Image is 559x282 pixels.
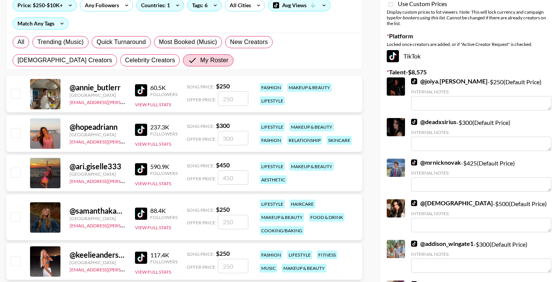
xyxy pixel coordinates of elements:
[411,118,551,151] div: - $ 300 (Default Price)
[70,206,126,216] div: @ samanthakayy21
[216,206,230,213] strong: $ 250
[309,213,345,222] div: food & drink
[135,225,171,230] button: View Full Stats
[135,208,147,220] img: TikTok
[37,38,84,47] span: Trending (Music)
[216,161,230,169] strong: $ 450
[260,264,277,273] div: music
[218,259,248,273] input: 250
[70,137,182,145] a: [EMAIL_ADDRESS][PERSON_NAME][DOMAIN_NAME]
[218,215,248,229] input: 250
[411,200,417,206] img: TikTok
[150,84,178,91] div: 60.5K
[150,259,178,265] div: Followers
[411,211,551,216] div: Internal Notes:
[97,38,146,47] span: Quick Turnaround
[150,207,178,214] div: 88.4K
[70,265,182,273] a: [EMAIL_ADDRESS][PERSON_NAME][DOMAIN_NAME]
[70,250,126,260] div: @ keelieandersonn
[411,251,551,257] div: Internal Notes:
[187,251,214,257] span: Song Price:
[135,163,147,175] img: TikTok
[411,89,551,95] div: Internal Notes:
[395,15,445,20] em: for bookers using this list
[187,220,216,225] span: Offer Price:
[150,163,178,170] div: 590.9K
[287,136,322,145] div: relationship
[135,102,171,107] button: View Full Stats
[289,123,334,131] div: makeup & beauty
[411,119,417,125] img: TikTok
[387,32,553,40] label: Platform
[70,122,126,132] div: @ hopeadriann
[70,132,126,137] div: [GEOGRAPHIC_DATA]
[70,92,126,98] div: [GEOGRAPHIC_DATA]
[135,84,147,96] img: TikTok
[411,240,473,247] a: @addison_wingate1
[387,50,553,62] div: TikTok
[216,82,230,90] strong: $ 250
[187,207,214,213] span: Song Price:
[13,18,68,29] div: Match Any Tags
[187,97,216,102] span: Offer Price:
[70,260,126,265] div: [GEOGRAPHIC_DATA]
[411,241,417,247] img: TikTok
[411,77,488,85] a: @joiya.[PERSON_NAME]
[216,250,230,257] strong: $ 250
[230,38,268,47] span: New Creators
[150,91,178,97] div: Followers
[260,250,283,259] div: fashion
[70,177,182,184] a: [EMAIL_ADDRESS][PERSON_NAME][DOMAIN_NAME]
[289,200,315,208] div: haircare
[150,170,178,176] div: Followers
[125,56,175,65] span: Celebrity Creators
[260,162,285,171] div: lifestyle
[218,131,248,145] input: 300
[135,141,171,147] button: View Full Stats
[289,162,334,171] div: makeup & beauty
[387,50,399,62] img: TikTok
[200,56,228,65] span: My Roster
[216,122,230,129] strong: $ 300
[260,175,287,184] div: aesthetic
[187,264,216,270] span: Offer Price:
[135,181,171,186] button: View Full Stats
[260,96,285,105] div: lifestyle
[411,78,417,84] img: TikTok
[70,171,126,177] div: [GEOGRAPHIC_DATA]
[317,250,337,259] div: fitness
[135,124,147,136] img: TikTok
[327,136,352,145] div: skincare
[411,240,551,273] div: - $ 300 (Default Price)
[70,98,182,105] a: [EMAIL_ADDRESS][PERSON_NAME][DOMAIN_NAME]
[260,123,285,131] div: lifestyle
[135,252,147,264] img: TikTok
[260,213,304,222] div: makeup & beauty
[70,83,126,92] div: @ annie_butlerr
[287,250,312,259] div: lifestyle
[260,226,304,235] div: cooking/baking
[150,251,178,259] div: 117.4K
[411,159,417,165] img: TikTok
[135,269,171,275] button: View Full Stats
[150,214,178,220] div: Followers
[70,162,126,171] div: @ ari.giselle333
[387,41,553,47] div: Locked once creators are added, or if "Active Creator Request" is checked.
[387,9,553,26] div: Display custom prices to list viewers. Note: This will lock currency and campaign type . Cannot b...
[287,83,332,92] div: makeup & beauty
[159,38,217,47] span: Most Booked (Music)
[70,216,126,221] div: [GEOGRAPHIC_DATA]
[187,136,216,142] span: Offer Price:
[411,159,551,192] div: - $ 425 (Default Price)
[260,136,283,145] div: fashion
[218,170,248,185] input: 450
[218,91,248,106] input: 250
[17,38,24,47] span: All
[411,199,551,232] div: - $ 500 (Default Price)
[187,163,214,169] span: Song Price:
[260,200,285,208] div: lifestyle
[411,118,456,126] a: @deadxsirius
[282,264,326,273] div: makeup & beauty
[260,83,283,92] div: fashion
[387,68,553,76] label: Talent - $ 8,575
